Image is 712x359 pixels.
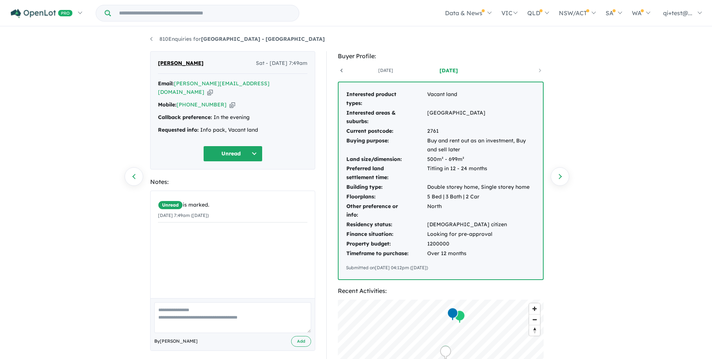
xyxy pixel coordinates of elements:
td: Building type: [346,182,427,192]
td: Other preference or info: [346,202,427,220]
td: Vacant land [427,90,535,108]
div: Map marker [447,307,458,321]
td: 2761 [427,126,535,136]
div: Submitted on [DATE] 04:12pm ([DATE]) [346,264,535,271]
span: Unread [158,201,183,210]
a: [DATE] [417,67,480,74]
nav: breadcrumb [150,35,562,44]
div: is marked. [158,201,307,210]
div: Notes: [150,177,315,187]
td: Finance situation: [346,230,427,239]
td: Buy and rent out as an investment, Buy and sell later [427,136,535,155]
span: qi+test@... [663,9,692,17]
button: Add [291,336,311,347]
td: Preferred land settlement time: [346,164,427,182]
a: 810Enquiries for[GEOGRAPHIC_DATA] - [GEOGRAPHIC_DATA] [150,36,325,42]
button: Reset bearing to north [529,325,540,336]
img: Openlot PRO Logo White [11,9,73,18]
td: Property budget: [346,239,427,249]
div: Map marker [440,345,451,359]
td: Residency status: [346,220,427,230]
td: Looking for pre-approval [427,230,535,239]
td: Buying purpose: [346,136,427,155]
td: Timeframe to purchase: [346,249,427,258]
strong: Callback preference: [158,114,212,121]
td: [GEOGRAPHIC_DATA] [427,108,535,127]
button: Copy [230,101,235,109]
div: Info pack, Vacant land [158,126,307,135]
td: 1200000 [427,239,535,249]
td: Interested areas & suburbs: [346,108,427,127]
td: Over 12 months [427,249,535,258]
a: [DATE] [354,67,417,74]
small: [DATE] 7:49am ([DATE]) [158,213,209,218]
td: Floorplans: [346,192,427,202]
td: 5 Bed | 3 Bath | 2 Car [427,192,535,202]
a: [PERSON_NAME][EMAIL_ADDRESS][DOMAIN_NAME] [158,80,270,96]
td: Land size/dimension: [346,155,427,164]
button: Copy [207,88,213,96]
td: [DEMOGRAPHIC_DATA] citizen [427,220,535,230]
button: Unread [203,146,263,162]
td: Double storey home, Single storey home [427,182,535,192]
button: Zoom in [529,303,540,314]
div: Map marker [454,310,465,324]
span: Sat - [DATE] 7:49am [256,59,307,68]
div: In the evening [158,113,307,122]
div: Recent Activities: [338,286,544,296]
td: North [427,202,535,220]
strong: Email: [158,80,174,87]
td: 500m² - 699m² [427,155,535,164]
strong: Requested info: [158,126,199,133]
input: Try estate name, suburb, builder or developer [112,5,297,21]
div: Buyer Profile: [338,51,544,61]
strong: Mobile: [158,101,177,108]
td: Current postcode: [346,126,427,136]
button: Zoom out [529,314,540,325]
span: By [PERSON_NAME] [154,337,198,345]
a: [PHONE_NUMBER] [177,101,227,108]
strong: [GEOGRAPHIC_DATA] - [GEOGRAPHIC_DATA] [201,36,325,42]
td: Interested product types: [346,90,427,108]
span: [PERSON_NAME] [158,59,204,68]
td: Titling in 12 - 24 months [427,164,535,182]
